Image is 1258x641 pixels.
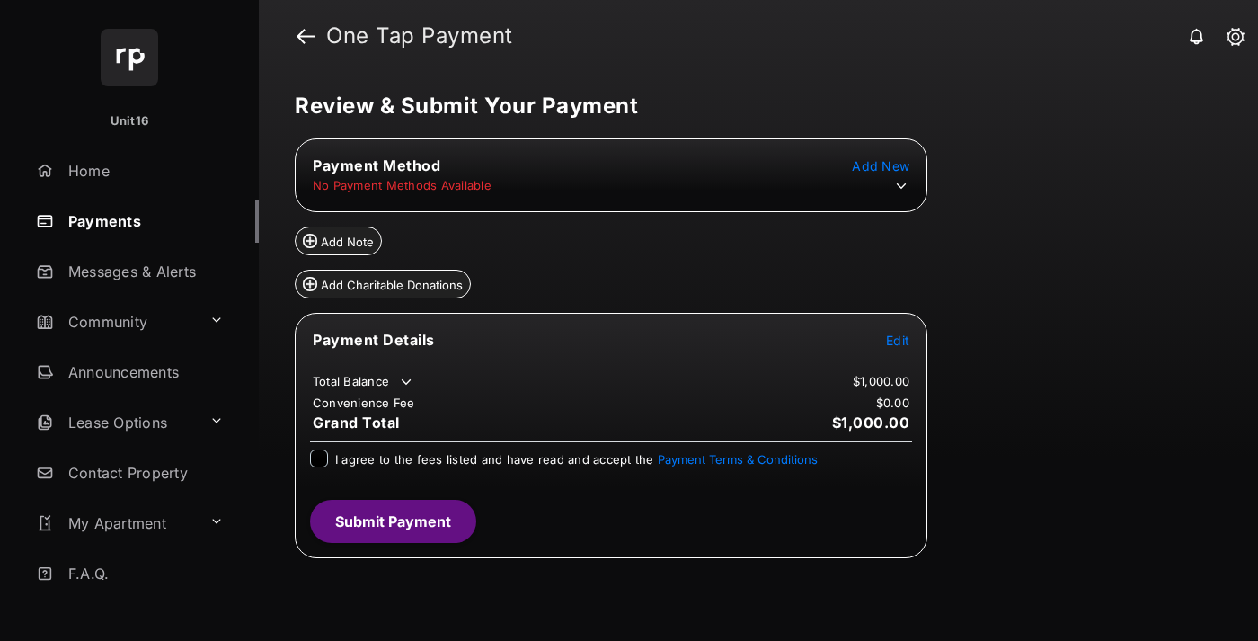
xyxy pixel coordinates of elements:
[312,177,492,193] td: No Payment Methods Available
[29,451,259,494] a: Contact Property
[29,401,202,444] a: Lease Options
[313,331,435,349] span: Payment Details
[29,300,202,343] a: Community
[29,200,259,243] a: Payments
[312,373,415,391] td: Total Balance
[852,158,909,174] span: Add New
[29,149,259,192] a: Home
[295,227,382,255] button: Add Note
[310,500,476,543] button: Submit Payment
[886,333,909,348] span: Edit
[313,414,400,432] span: Grand Total
[29,552,259,595] a: F.A.Q.
[312,395,416,411] td: Convenience Fee
[295,95,1208,117] h5: Review & Submit Your Payment
[295,270,471,298] button: Add Charitable Donations
[875,395,910,411] td: $0.00
[852,373,910,389] td: $1,000.00
[101,29,158,86] img: svg+xml;base64,PHN2ZyB4bWxucz0iaHR0cDovL3d3dy53My5vcmcvMjAwMC9zdmciIHdpZHRoPSI2NCIgaGVpZ2h0PSI2NC...
[111,112,149,130] p: Unit16
[29,351,259,394] a: Announcements
[852,156,909,174] button: Add New
[832,414,910,432] span: $1,000.00
[326,25,513,47] strong: One Tap Payment
[335,452,818,467] span: I agree to the fees listed and have read and accept the
[29,502,202,545] a: My Apartment
[313,156,440,174] span: Payment Method
[29,250,259,293] a: Messages & Alerts
[658,452,818,467] button: I agree to the fees listed and have read and accept the
[886,331,909,349] button: Edit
